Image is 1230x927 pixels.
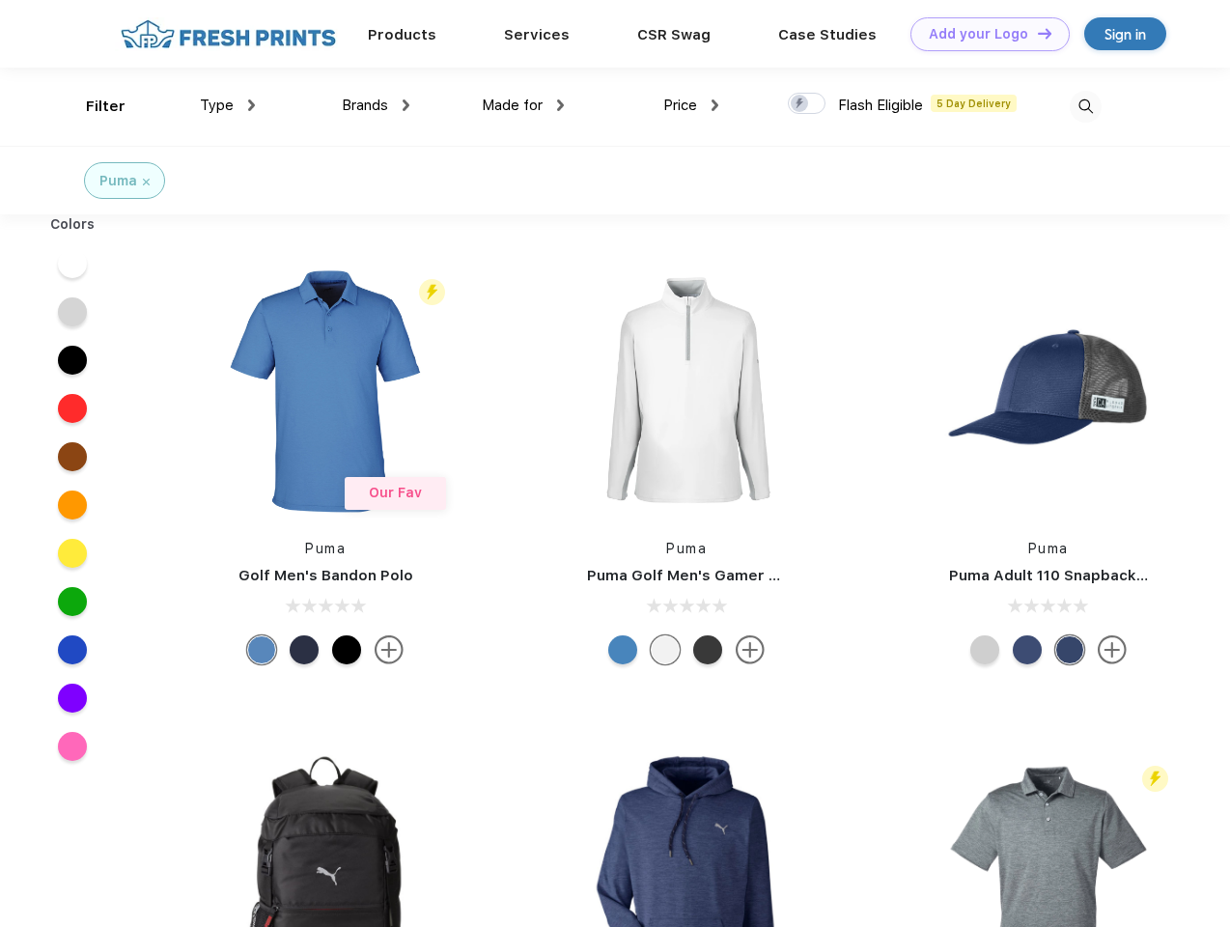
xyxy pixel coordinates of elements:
[931,95,1017,112] span: 5 Day Delivery
[929,26,1028,42] div: Add your Logo
[1098,635,1127,664] img: more.svg
[332,635,361,664] div: Puma Black
[99,171,137,191] div: Puma
[637,26,711,43] a: CSR Swag
[197,263,454,520] img: func=resize&h=266
[403,99,409,111] img: dropdown.png
[558,263,815,520] img: func=resize&h=266
[838,97,923,114] span: Flash Eligible
[1013,635,1042,664] div: Peacoat Qut Shd
[342,97,388,114] span: Brands
[666,541,707,556] a: Puma
[693,635,722,664] div: Puma Black
[238,567,413,584] a: Golf Men's Bandon Polo
[86,96,126,118] div: Filter
[115,17,342,51] img: fo%20logo%202.webp
[504,26,570,43] a: Services
[482,97,543,114] span: Made for
[200,97,234,114] span: Type
[712,99,718,111] img: dropdown.png
[557,99,564,111] img: dropdown.png
[651,635,680,664] div: Bright White
[143,179,150,185] img: filter_cancel.svg
[36,214,110,235] div: Colors
[375,635,404,664] img: more.svg
[305,541,346,556] a: Puma
[587,567,892,584] a: Puma Golf Men's Gamer Golf Quarter-Zip
[920,263,1177,520] img: func=resize&h=266
[1028,541,1069,556] a: Puma
[419,279,445,305] img: flash_active_toggle.svg
[1084,17,1166,50] a: Sign in
[663,97,697,114] span: Price
[1070,91,1102,123] img: desktop_search.svg
[290,635,319,664] div: Navy Blazer
[247,635,276,664] div: Lake Blue
[1142,766,1168,792] img: flash_active_toggle.svg
[608,635,637,664] div: Bright Cobalt
[1104,23,1146,45] div: Sign in
[970,635,999,664] div: Quarry Brt Whit
[368,26,436,43] a: Products
[248,99,255,111] img: dropdown.png
[1038,28,1051,39] img: DT
[736,635,765,664] img: more.svg
[1055,635,1084,664] div: Peacoat with Qut Shd
[369,485,422,500] span: Our Fav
